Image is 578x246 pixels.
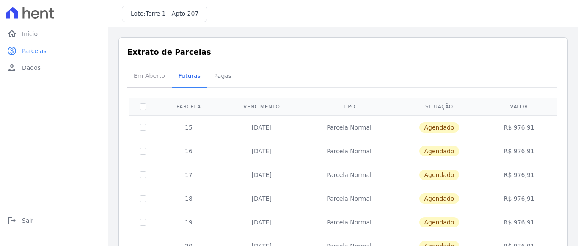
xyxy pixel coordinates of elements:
[221,210,303,234] td: [DATE]
[221,98,303,115] th: Vencimento
[209,67,237,84] span: Pagas
[129,67,170,84] span: Em Aberto
[221,115,303,139] td: [DATE]
[157,163,221,187] td: 17
[3,212,105,229] a: logoutSair
[483,139,556,163] td: R$ 976,91
[221,187,303,210] td: [DATE]
[3,59,105,76] a: personDados
[419,122,460,133] span: Agendado
[7,63,17,73] i: person
[157,98,221,115] th: Parcela
[303,187,396,210] td: Parcela Normal
[303,210,396,234] td: Parcela Normal
[157,187,221,210] td: 18
[7,29,17,39] i: home
[22,47,47,55] span: Parcelas
[303,98,396,115] th: Tipo
[157,210,221,234] td: 19
[303,163,396,187] td: Parcela Normal
[483,210,556,234] td: R$ 976,91
[419,217,460,227] span: Agendado
[483,163,556,187] td: R$ 976,91
[146,10,198,17] span: Torre 1 - Apto 207
[207,66,238,88] a: Pagas
[483,98,556,115] th: Valor
[157,115,221,139] td: 15
[221,139,303,163] td: [DATE]
[483,187,556,210] td: R$ 976,91
[7,216,17,226] i: logout
[3,25,105,42] a: homeInício
[127,46,559,58] h3: Extrato de Parcelas
[303,115,396,139] td: Parcela Normal
[172,66,207,88] a: Futuras
[396,98,482,115] th: Situação
[22,64,41,72] span: Dados
[419,193,460,204] span: Agendado
[419,146,460,156] span: Agendado
[3,42,105,59] a: paidParcelas
[221,163,303,187] td: [DATE]
[419,170,460,180] span: Agendado
[22,216,33,225] span: Sair
[7,46,17,56] i: paid
[483,115,556,139] td: R$ 976,91
[303,139,396,163] td: Parcela Normal
[157,139,221,163] td: 16
[127,66,172,88] a: Em Aberto
[22,30,38,38] span: Início
[173,67,206,84] span: Futuras
[131,9,198,18] h3: Lote:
